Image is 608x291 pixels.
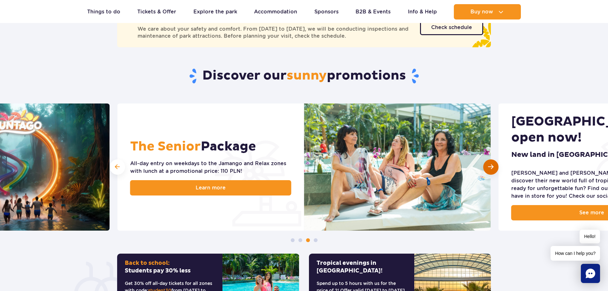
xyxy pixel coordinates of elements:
[304,103,491,231] img: The Senior Package
[314,4,339,19] a: Sponsors
[408,4,437,19] a: Info & Help
[431,25,472,30] span: Check schedule
[420,20,483,35] a: Check schedule
[87,4,120,19] a: Things to do
[138,26,412,40] span: We care about your safety and comfort. From [DATE] to [DATE], we will be conducting inspections a...
[551,246,600,261] span: How can I help you?
[579,209,604,217] span: See more
[117,68,491,84] h2: Discover our promotions
[193,4,237,19] a: Explore the park
[580,230,600,243] span: Hello!
[137,4,176,19] a: Tickets & Offer
[470,9,493,15] span: Buy now
[130,139,201,155] span: The Senior
[317,259,407,275] h2: Tropical evenings in [GEOGRAPHIC_DATA]!
[454,4,521,19] button: Buy now
[287,68,327,84] span: sunny
[130,180,291,195] a: Learn more
[125,259,170,267] span: Back to school:
[125,259,215,275] h2: Students pay 30% less
[130,160,291,175] div: All-day entry on weekdays to the Jamango and Relax zones with lunch at a promotional price: 110 PLN!
[196,184,226,192] span: Learn more
[130,139,256,155] h2: Package
[356,4,391,19] a: B2B & Events
[483,159,499,175] div: Next slide
[254,4,297,19] a: Accommodation
[581,264,600,283] div: Chat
